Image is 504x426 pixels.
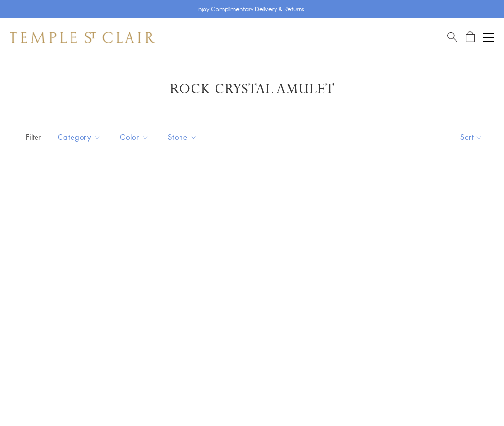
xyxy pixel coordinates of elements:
[113,126,156,148] button: Color
[466,31,475,43] a: Open Shopping Bag
[163,131,204,143] span: Stone
[483,32,494,43] button: Open navigation
[447,31,457,43] a: Search
[115,131,156,143] span: Color
[10,32,155,43] img: Temple St. Clair
[50,126,108,148] button: Category
[53,131,108,143] span: Category
[161,126,204,148] button: Stone
[195,4,304,14] p: Enjoy Complimentary Delivery & Returns
[24,81,480,98] h1: Rock Crystal Amulet
[439,122,504,152] button: Show sort by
